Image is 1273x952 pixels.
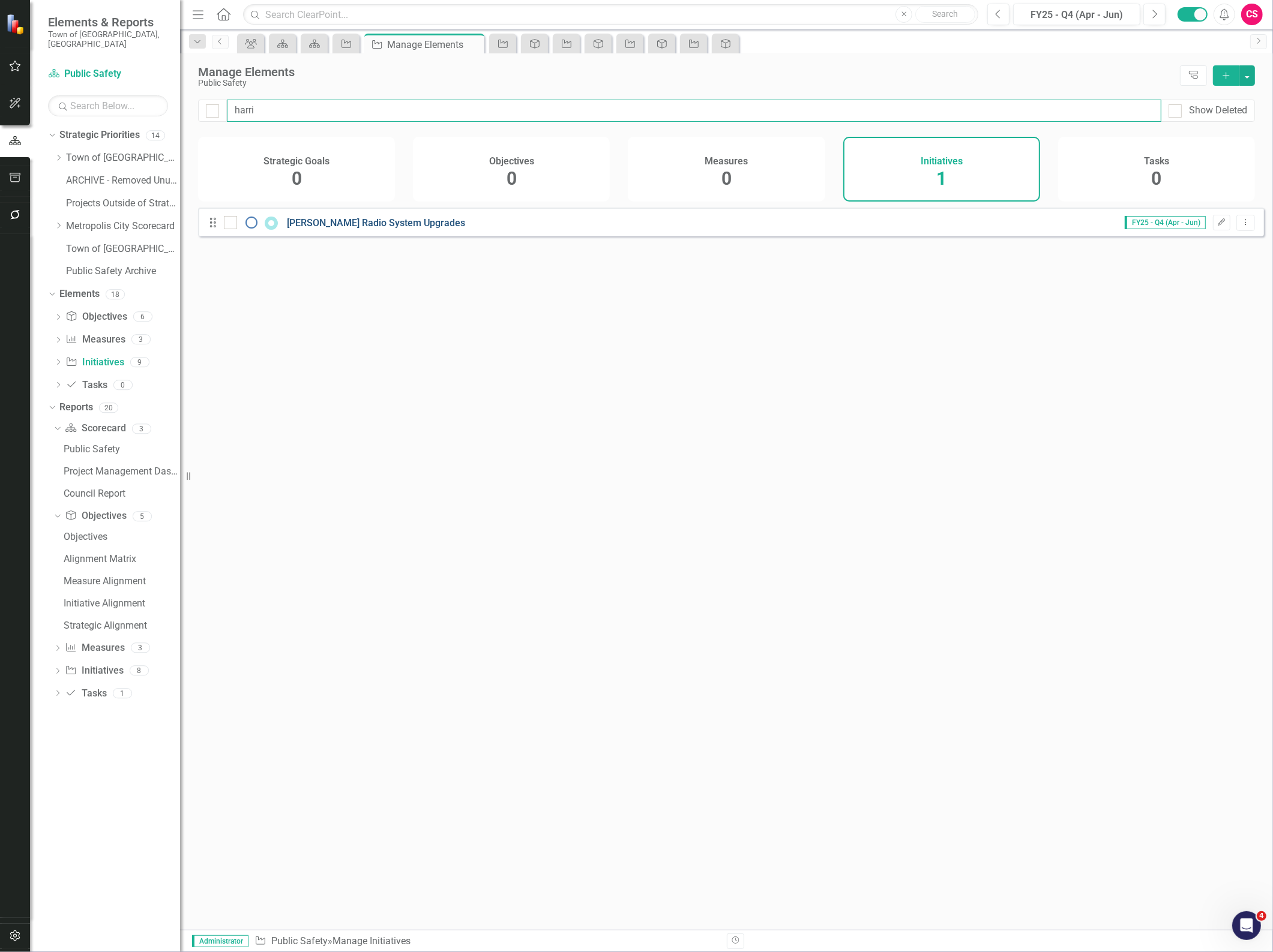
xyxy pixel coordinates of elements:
[1189,104,1247,118] div: Show Deleted
[64,531,180,542] div: Objectives
[64,620,180,631] div: Strategic Alignment
[192,935,248,947] span: Administrator
[131,335,151,345] div: 3
[66,197,180,211] a: Projects Outside of Strategic Plan
[61,549,180,569] a: Alignment Matrix
[489,156,534,167] h4: Objectives
[243,4,978,25] input: Search ClearPoint...
[64,598,180,609] div: Initiative Alignment
[387,37,481,52] div: Manage Elements
[133,511,152,521] div: 5
[66,174,180,188] a: ARCHIVE - Removed Unused Items
[1241,4,1263,25] button: CS
[48,95,168,116] input: Search Below...
[133,312,152,322] div: 6
[65,687,106,701] a: Tasks
[244,215,259,230] img: Not Started
[64,554,180,564] div: Alignment Matrix
[66,151,180,165] a: Town of [GEOGRAPHIC_DATA]
[65,333,125,347] a: Measures
[65,422,125,436] a: Scorecard
[1125,216,1206,229] span: FY25 - Q4 (Apr - Jun)
[198,79,1174,88] div: Public Safety
[48,15,168,29] span: Elements & Reports
[64,576,180,587] div: Measure Alignment
[66,265,180,278] a: Public Safety Archive
[59,128,140,142] a: Strategic Priorities
[6,14,27,35] img: ClearPoint Strategy
[1013,4,1140,25] button: FY25 - Q4 (Apr - Jun)
[48,29,168,49] small: Town of [GEOGRAPHIC_DATA], [GEOGRAPHIC_DATA]
[921,156,963,167] h4: Initiatives
[271,935,328,947] a: Public Safety
[106,289,125,299] div: 18
[65,641,124,655] a: Measures
[227,100,1161,122] input: Filter Elements...
[64,488,180,499] div: Council Report
[131,643,150,653] div: 3
[59,287,100,301] a: Elements
[936,168,946,189] span: 1
[1144,156,1169,167] h4: Tasks
[99,403,118,413] div: 20
[292,168,302,189] span: 0
[65,379,107,392] a: Tasks
[507,168,517,189] span: 0
[1151,168,1161,189] span: 0
[1257,911,1266,921] span: 4
[48,67,168,81] a: Public Safety
[61,462,180,481] a: Project Management Dashboard
[287,217,465,229] a: [PERSON_NAME] Radio System Upgrades
[61,527,180,546] a: Objectives
[721,168,732,189] span: 0
[933,9,959,19] span: Search
[59,401,93,415] a: Reports
[1017,8,1136,22] div: FY25 - Q4 (Apr - Jun)
[61,572,180,591] a: Measure Alignment
[915,6,975,23] button: Search
[61,484,180,503] a: Council Report
[130,357,149,367] div: 9
[65,509,126,523] a: Objectives
[113,688,132,698] div: 1
[64,444,180,455] div: Public Safety
[705,156,748,167] h4: Measures
[132,424,151,434] div: 3
[254,935,718,948] div: » Manage Initiatives
[130,666,149,676] div: 8
[61,440,180,459] a: Public Safety
[64,466,180,477] div: Project Management Dashboard
[146,130,165,140] div: 14
[61,616,180,635] a: Strategic Alignment
[65,356,124,370] a: Initiatives
[198,65,1174,79] div: Manage Elements
[66,220,180,233] a: Metropolis City Scorecard
[65,310,127,324] a: Objectives
[65,664,123,678] a: Initiatives
[1232,911,1261,940] iframe: Intercom live chat
[113,380,133,390] div: 0
[66,242,180,256] a: Town of [GEOGRAPHIC_DATA] Archived
[263,156,330,167] h4: Strategic Goals
[61,594,180,613] a: Initiative Alignment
